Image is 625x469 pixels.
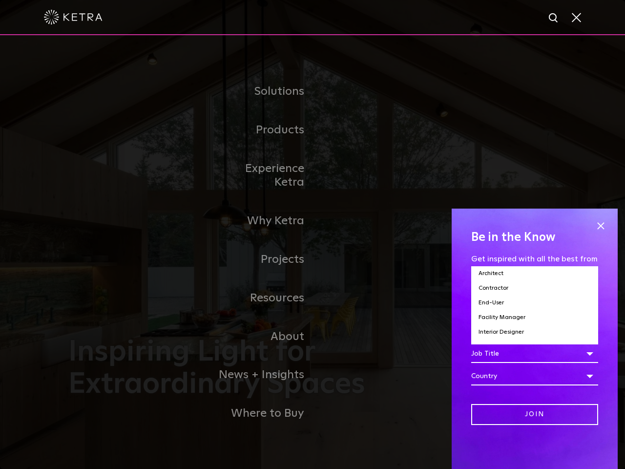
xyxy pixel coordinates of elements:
[212,240,312,279] a: Projects
[471,367,598,385] div: Country
[548,12,560,24] img: search icon
[471,266,598,281] li: Architect
[212,111,312,149] a: Products
[471,296,598,310] li: End-User
[44,10,103,24] img: ketra-logo-2019-white
[471,228,598,247] h4: Be in the Know
[212,149,312,202] a: Experience Ketra
[471,254,598,284] p: Get inspired with all the best from Lutron and Ketra: exclusive news, project features, and more.
[212,72,312,111] a: Solutions
[212,356,312,394] a: News + Insights
[212,279,312,318] a: Resources
[471,404,598,425] input: Join
[212,318,312,356] a: About
[212,394,312,433] a: Where to Buy
[471,344,598,363] div: Job Title
[212,72,413,433] div: Navigation Menu
[471,310,598,325] li: Facility Manager
[212,202,312,240] a: Why Ketra
[471,281,598,296] li: Contractor
[471,325,598,340] li: Interior Designer
[471,340,598,354] li: Lighting Designer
